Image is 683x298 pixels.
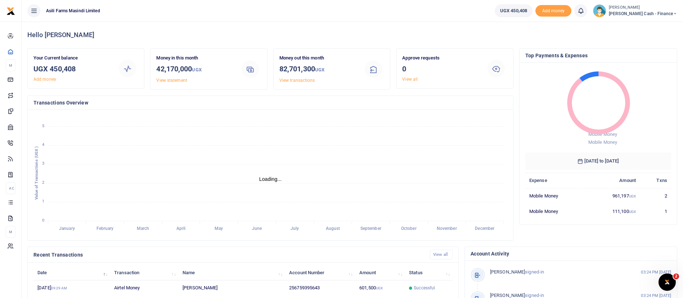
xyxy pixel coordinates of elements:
[110,280,179,296] td: Airtel Money
[6,226,15,238] li: M
[492,4,535,17] li: Wallet ballance
[609,10,677,17] span: [PERSON_NAME] Cash - Finance
[401,226,417,231] tspan: October
[430,250,453,259] a: View all
[587,173,640,188] th: Amount
[59,226,75,231] tspan: January
[285,280,355,296] td: 256759395643
[179,265,285,280] th: Name: activate to sort column ascending
[33,77,56,82] a: Add money
[33,265,110,280] th: Date: activate to sort column descending
[156,54,234,62] p: Money in this month
[33,63,111,74] h3: UGX 450,408
[33,280,110,296] td: [DATE]
[192,67,201,72] small: UGX
[179,280,285,296] td: [PERSON_NAME]
[490,269,525,275] span: [PERSON_NAME]
[587,188,640,204] td: 961,197
[629,210,636,214] small: UGX
[27,31,677,39] h4: Hello [PERSON_NAME]
[355,265,405,280] th: Amount: activate to sort column ascending
[6,59,15,71] li: M
[33,99,507,107] h4: Transactions Overview
[315,67,324,72] small: UGX
[110,265,179,280] th: Transaction: activate to sort column ascending
[495,4,533,17] a: UGX 450,408
[405,265,453,280] th: Status: activate to sort column ascending
[279,63,357,75] h3: 82,701,300
[640,204,671,219] td: 1
[360,226,382,231] tspan: September
[437,226,457,231] tspan: November
[593,4,606,17] img: profile-user
[500,7,527,14] span: UGX 450,408
[640,188,671,204] td: 2
[402,54,480,62] p: Approve requests
[96,226,114,231] tspan: February
[6,182,15,194] li: Ac
[285,265,355,280] th: Account Number: activate to sort column ascending
[326,226,340,231] tspan: August
[414,285,435,291] span: Successful
[535,5,571,17] li: Toup your wallet
[156,78,187,83] a: View statement
[402,77,418,82] a: View all
[593,4,677,17] a: profile-user [PERSON_NAME] [PERSON_NAME] Cash - Finance
[587,204,640,219] td: 111,100
[525,204,587,219] td: Mobile Money
[42,199,44,204] tspan: 1
[42,218,44,223] tspan: 0
[6,7,15,15] img: logo-small
[588,132,617,137] span: Mobile Money
[475,226,495,231] tspan: December
[42,124,44,128] tspan: 5
[659,273,676,291] iframe: Intercom live chat
[525,173,587,188] th: Expense
[490,293,525,298] span: [PERSON_NAME]
[51,286,67,290] small: 09:29 AM
[291,226,299,231] tspan: July
[215,226,223,231] tspan: May
[673,273,679,279] span: 2
[137,226,149,231] tspan: March
[535,5,571,17] span: Add money
[376,286,383,290] small: UGX
[259,176,282,182] text: Loading...
[42,142,44,147] tspan: 4
[42,161,44,166] tspan: 3
[156,63,234,75] h3: 42,170,000
[588,139,617,145] span: Mobile Money
[490,268,626,276] p: signed-in
[279,78,315,83] a: View transactions
[525,152,671,170] h6: [DATE] to [DATE]
[43,8,103,14] span: Asili Farms Masindi Limited
[33,54,111,62] p: Your Current balance
[176,226,185,231] tspan: April
[252,226,262,231] tspan: June
[279,54,357,62] p: Money out this month
[640,173,671,188] th: Txns
[471,250,671,258] h4: Account Activity
[629,194,636,198] small: UGX
[641,269,671,275] small: 03:24 PM [DATE]
[42,180,44,185] tspan: 2
[525,188,587,204] td: Mobile Money
[402,63,480,74] h3: 0
[34,146,39,200] text: Value of Transactions (UGX )
[525,52,671,59] h4: Top Payments & Expenses
[33,251,424,259] h4: Recent Transactions
[355,280,405,296] td: 601,500
[609,5,677,11] small: [PERSON_NAME]
[6,8,15,13] a: logo-small logo-large logo-large
[535,8,571,13] a: Add money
